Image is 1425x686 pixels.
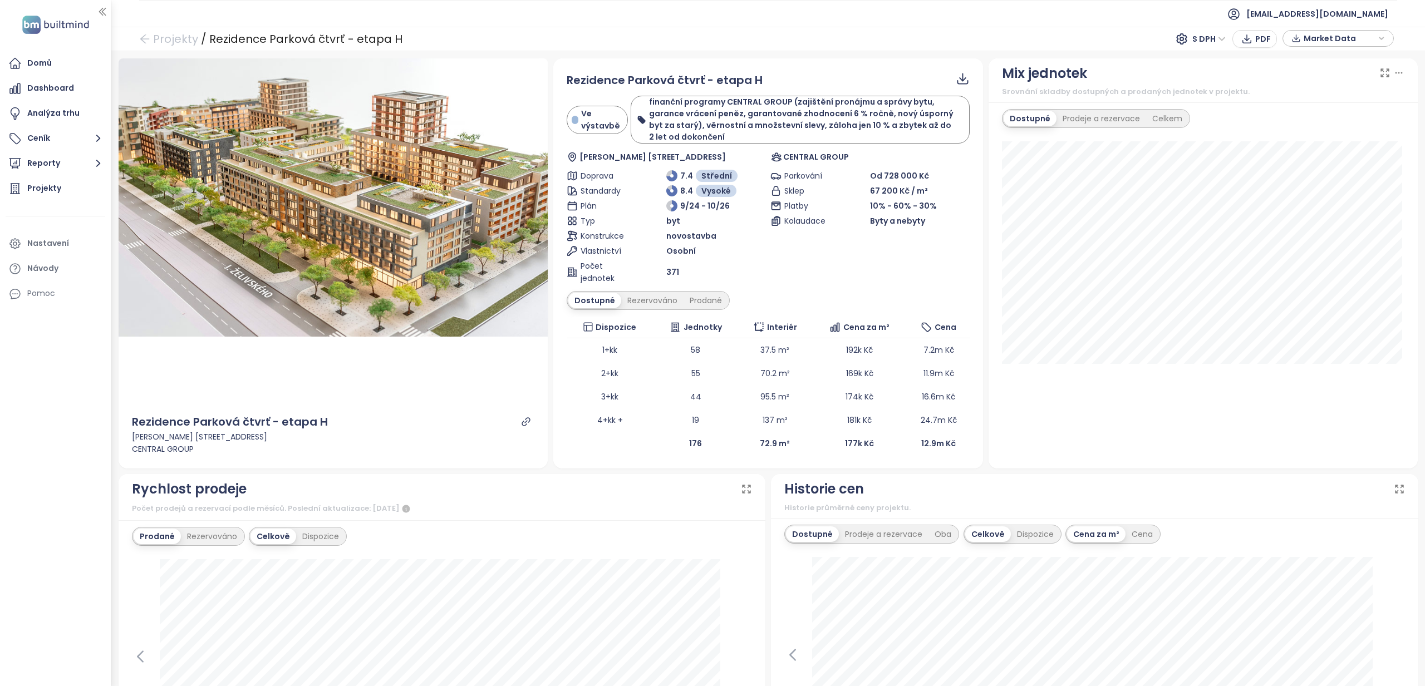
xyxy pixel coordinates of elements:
button: Ceník [6,127,105,150]
span: Interiér [767,321,797,333]
span: Jednotky [684,321,722,333]
span: 11.9m Kč [923,368,954,379]
a: Projekty [6,177,105,200]
td: 58 [653,338,738,362]
span: Doprava [581,170,631,182]
button: PDF [1232,30,1277,48]
td: 37.5 m² [738,338,812,362]
div: [PERSON_NAME] [STREET_ADDRESS] [132,431,535,443]
td: 4+kk + [567,408,653,432]
span: link [521,417,531,427]
span: Vysoké [701,185,731,197]
div: Dispozice [1011,526,1060,542]
span: Market Data [1304,30,1375,47]
span: Střední [701,170,732,182]
span: Cena [935,321,956,333]
div: Srovnání skladby dostupných a prodaných jednotek v projektu. [1002,86,1405,97]
span: Parkování [784,170,834,182]
b: 72.9 m² [760,438,790,449]
td: 1+kk [567,338,653,362]
td: 70.2 m² [738,362,812,385]
a: Dashboard [6,77,105,100]
span: 192k Kč [846,344,873,356]
span: Typ [581,215,631,227]
span: [PERSON_NAME] [STREET_ADDRESS] [579,151,726,163]
span: Dispozice [596,321,636,333]
span: 67 200 Kč / m² [870,185,928,197]
div: Pomoc [6,283,105,305]
b: finanční programy CENTRAL GROUP (zajištění pronájmu a správy bytu, garance vrácení peněz, garanto... [649,96,954,142]
div: Návody [27,261,58,275]
td: 137 m² [738,408,812,432]
div: Prodané [134,529,181,544]
div: Celkem [1146,111,1188,126]
div: Rezervováno [621,293,684,308]
td: 55 [653,362,738,385]
img: logo [19,13,92,36]
div: Historie cen [784,478,864,500]
span: Kolaudace [784,215,834,227]
div: Dostupné [786,526,839,542]
a: Domů [6,52,105,75]
span: 169k Kč [846,368,873,379]
div: Nastavení [27,236,69,250]
div: Dashboard [27,81,74,95]
div: Rezidence Parková čtvrť - etapa H [132,413,328,431]
a: Analýza trhu [6,102,105,125]
span: [EMAIL_ADDRESS][DOMAIN_NAME] [1246,1,1388,27]
a: Nastavení [6,233,105,255]
div: Prodané [684,293,728,308]
button: Reporty [6,152,105,175]
div: Historie průměrné ceny projektu. [784,502,1405,514]
span: 8.4 [680,185,693,197]
span: novostavba [666,230,716,242]
span: Standardy [581,185,631,197]
span: 7.2m Kč [923,344,954,356]
div: Počet prodejů a rezervací podle měsíců. Poslední aktualizace: [DATE] [132,502,753,516]
td: 95.5 m² [738,385,812,408]
div: / [201,29,207,49]
span: arrow-left [139,33,150,45]
div: Mix jednotek [1002,63,1087,84]
b: 177k Kč [845,438,874,449]
div: button [1289,30,1388,47]
span: byt [666,215,680,227]
div: Dispozice [296,529,345,544]
div: Pomoc [27,287,55,300]
td: 19 [653,408,738,432]
span: 10% - 60% - 30% [870,200,937,211]
div: CENTRAL GROUP [132,443,535,455]
div: Rychlost prodeje [132,478,247,500]
div: Rezidence Parková čtvrť - etapa H [209,29,402,49]
span: Plán [581,200,631,212]
span: CENTRAL GROUP [783,151,849,163]
span: 16.6m Kč [922,391,955,402]
span: Platby [784,200,834,212]
span: Od 728 000 Kč [870,170,929,181]
b: 12.9m Kč [921,438,956,449]
span: Vlastnictví [581,245,631,257]
span: PDF [1255,33,1271,45]
div: Prodeje a rezervace [839,526,928,542]
span: Sklep [784,185,834,197]
span: Rezidence Parková čtvrť - etapa H [567,72,763,89]
div: Analýza trhu [27,106,80,120]
td: 3+kk [567,385,653,408]
span: Cena za m² [843,321,890,333]
span: Ve výstavbě [581,107,622,132]
span: S DPH [1192,31,1226,47]
span: Byty a nebyty [870,215,925,227]
span: 181k Kč [847,414,872,426]
span: 24.7m Kč [921,414,957,426]
div: Projekty [27,181,61,195]
a: Návody [6,258,105,280]
div: Dostupné [568,293,621,308]
span: 174k Kč [846,391,873,402]
div: Dostupné [1004,111,1057,126]
div: Domů [27,56,52,70]
div: Oba [928,526,957,542]
span: 9/24 - 10/26 [680,200,730,212]
div: Celkově [250,529,296,544]
a: arrow-left Projekty [139,29,198,49]
span: Počet jednotek [581,260,631,284]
